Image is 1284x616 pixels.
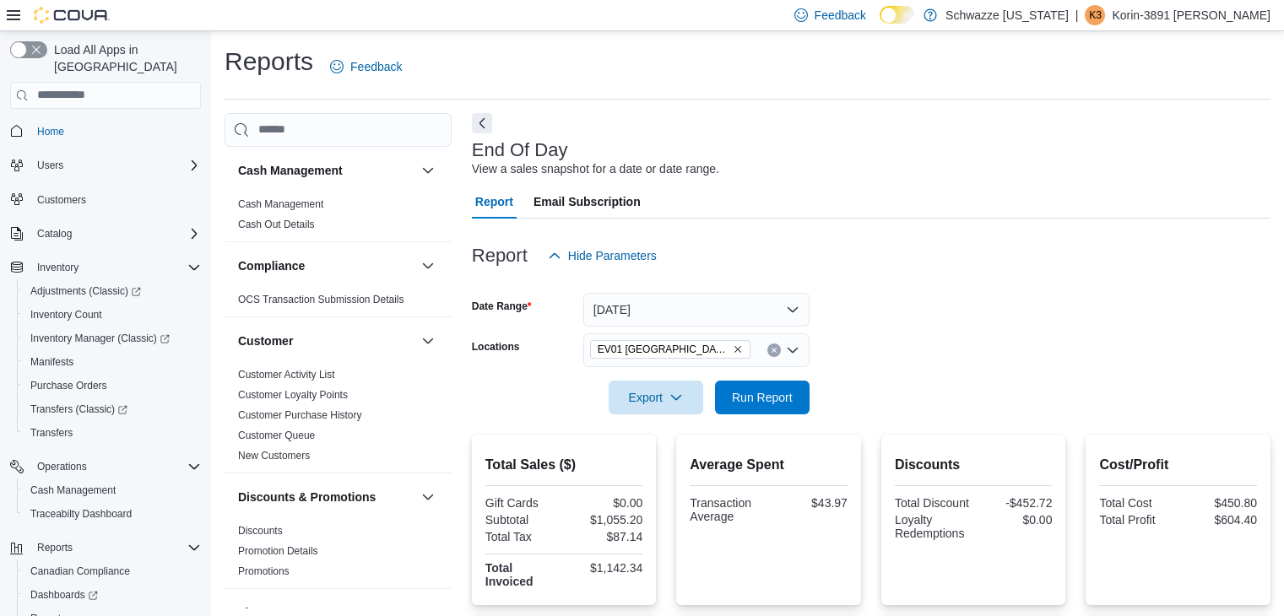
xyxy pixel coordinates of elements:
p: Schwazze [US_STATE] [945,5,1069,25]
span: Reports [37,541,73,554]
span: Load All Apps in [GEOGRAPHIC_DATA] [47,41,201,75]
a: Customers [30,190,93,210]
button: Traceabilty Dashboard [17,502,208,526]
button: Compliance [418,256,438,276]
span: Canadian Compliance [30,565,130,578]
button: Clear input [767,343,781,357]
a: Promotion Details [238,545,318,557]
span: Customer Queue [238,429,315,442]
span: Inventory Count [30,308,102,322]
h2: Cost/Profit [1099,455,1257,475]
span: K3 [1089,5,1102,25]
div: $0.00 [977,513,1052,527]
label: Locations [472,340,520,354]
button: [DATE] [583,293,810,327]
a: OCS Transaction Submission Details [238,294,404,305]
div: $604.40 [1182,513,1257,527]
a: Cash Management [238,198,323,210]
span: Customers [30,189,201,210]
a: Purchase Orders [24,376,114,396]
span: Users [37,159,63,172]
span: Promotions [238,565,290,578]
a: Customer Queue [238,430,315,441]
span: Home [37,125,64,138]
div: $1,055.20 [567,513,642,527]
div: Compliance [225,289,452,316]
a: Dashboards [17,583,208,607]
span: Customer Loyalty Points [238,388,348,402]
label: Date Range [472,300,532,313]
h3: Compliance [238,257,305,274]
span: Transfers (Classic) [24,399,201,419]
a: Inventory Manager (Classic) [17,327,208,350]
h1: Reports [225,45,313,78]
h2: Discounts [895,455,1053,475]
h3: End Of Day [472,140,568,160]
button: Run Report [715,381,810,414]
span: Customer Purchase History [238,408,362,422]
span: Run Report [732,389,793,406]
div: Cash Management [225,194,452,241]
span: Feedback [815,7,866,24]
span: EV01 [GEOGRAPHIC_DATA] [598,341,729,358]
span: Hide Parameters [568,247,657,264]
a: Canadian Compliance [24,561,137,581]
a: Adjustments (Classic) [24,281,148,301]
span: Report [475,185,513,219]
button: Customer [418,331,438,351]
span: Dashboards [24,585,201,605]
button: Compliance [238,257,414,274]
button: Users [3,154,208,177]
button: Discounts & Promotions [418,487,438,507]
div: $87.14 [567,530,642,543]
h2: Total Sales ($) [485,455,643,475]
a: Transfers (Classic) [24,399,134,419]
span: Traceabilty Dashboard [24,504,201,524]
button: Operations [3,455,208,478]
a: Cash Out Details [238,219,315,230]
span: Inventory [37,261,79,274]
button: Manifests [17,350,208,374]
button: Catalog [30,224,79,244]
div: Discounts & Promotions [225,521,452,588]
span: Purchase Orders [30,379,107,392]
div: Loyalty Redemptions [895,513,970,540]
button: Operations [30,457,94,477]
a: Manifests [24,352,80,372]
button: Next [472,113,492,133]
button: Reports [3,536,208,559]
a: Transfers [24,423,79,443]
span: Email Subscription [534,185,641,219]
button: Hide Parameters [541,239,664,273]
div: $43.97 [772,496,848,510]
span: Reports [30,538,201,558]
a: Dashboards [24,585,105,605]
span: Promotion Details [238,544,318,558]
input: Dark Mode [880,6,915,24]
a: New Customers [238,450,310,462]
span: Customers [37,193,86,207]
a: Customer Activity List [238,369,335,381]
span: Cash Out Details [238,218,315,231]
span: OCS Transaction Submission Details [238,293,404,306]
button: Home [3,119,208,143]
span: Cash Management [24,480,201,500]
span: Inventory Manager (Classic) [24,328,201,349]
button: Discounts & Promotions [238,489,414,505]
span: Transfers [30,426,73,440]
span: Feedback [350,58,402,75]
span: Inventory [30,257,201,278]
a: Inventory Count [24,305,109,325]
div: Customer [225,365,452,473]
p: Korin-3891 [PERSON_NAME] [1112,5,1270,25]
button: Canadian Compliance [17,559,208,583]
button: Purchase Orders [17,374,208,397]
div: $0.00 [567,496,642,510]
span: Traceabilty Dashboard [30,507,132,521]
button: Inventory [30,257,85,278]
h3: Discounts & Promotions [238,489,376,505]
span: Export [619,381,693,414]
div: -$452.72 [977,496,1052,510]
button: Open list of options [786,343,799,357]
a: Promotions [238,565,290,577]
